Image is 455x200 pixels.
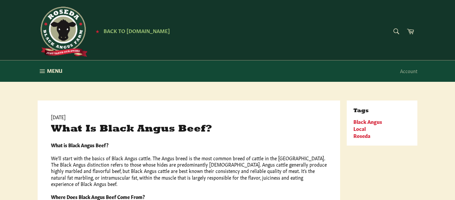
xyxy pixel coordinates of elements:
a: Account [397,61,421,81]
a: Local [353,125,366,132]
strong: What is Black Angus Beef? [51,142,109,148]
p: We’ll start with the basics of Black Angus cattle. The Angus breed is the most common breed of ca... [51,155,327,187]
span: Back to [DOMAIN_NAME] [104,27,170,34]
time: [DATE] [51,114,66,120]
h3: Tags [353,107,411,115]
a: Black Angus [353,118,382,125]
strong: Where Does Black Angus Beef Come From? [51,193,145,200]
a: ★ Back to [DOMAIN_NAME] [92,28,170,34]
a: Roseda [353,132,370,139]
img: Roseda Beef [38,7,88,57]
span: ★ [96,28,99,34]
span: Menu [47,67,62,74]
button: Menu [31,60,69,82]
h1: What Is Black Angus Beef? [51,124,327,135]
